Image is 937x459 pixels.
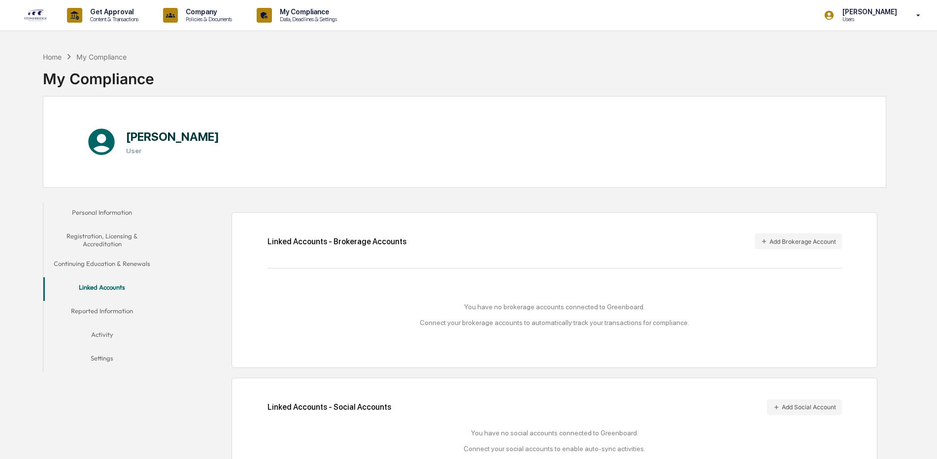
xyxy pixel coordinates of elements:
button: Registration, Licensing & Accreditation [43,226,161,254]
p: [PERSON_NAME] [835,8,902,16]
h3: User [126,147,219,155]
p: Policies & Documents [178,16,237,23]
p: Content & Transactions [82,16,143,23]
p: Users [835,16,902,23]
button: Add Brokerage Account [755,233,842,249]
div: You have no social accounts connected to Greenboard. Connect your social accounts to enable auto-... [268,429,842,453]
h1: [PERSON_NAME] [126,130,219,144]
p: Get Approval [82,8,143,16]
p: Data, Deadlines & Settings [272,16,342,23]
button: Reported Information [43,301,161,325]
p: My Compliance [272,8,342,16]
div: secondary tabs example [43,202,161,372]
div: My Compliance [76,53,127,61]
div: My Compliance [43,62,154,88]
button: Personal Information [43,202,161,226]
iframe: Open customer support [905,426,932,453]
div: You have no brokerage accounts connected to Greenboard. Connect your brokerage accounts to automa... [268,303,842,327]
div: Linked Accounts - Social Accounts [268,399,842,415]
p: Company [178,8,237,16]
img: logo [24,9,47,22]
button: Activity [43,325,161,348]
button: Linked Accounts [43,277,161,301]
div: Linked Accounts - Brokerage Accounts [268,237,406,246]
button: Continuing Education & Renewals [43,254,161,277]
button: Add Social Account [767,399,842,415]
button: Settings [43,348,161,372]
div: Home [43,53,62,61]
